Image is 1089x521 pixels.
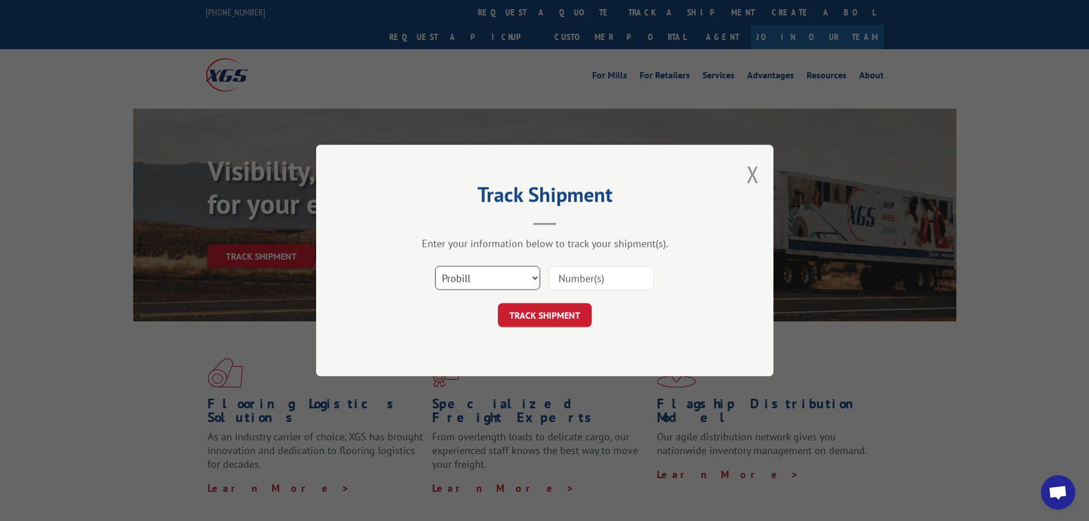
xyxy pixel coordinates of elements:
button: TRACK SHIPMENT [498,303,592,327]
div: Open chat [1041,475,1075,510]
button: Close modal [747,159,759,189]
h2: Track Shipment [373,186,716,208]
div: Enter your information below to track your shipment(s). [373,237,716,250]
input: Number(s) [549,266,654,290]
